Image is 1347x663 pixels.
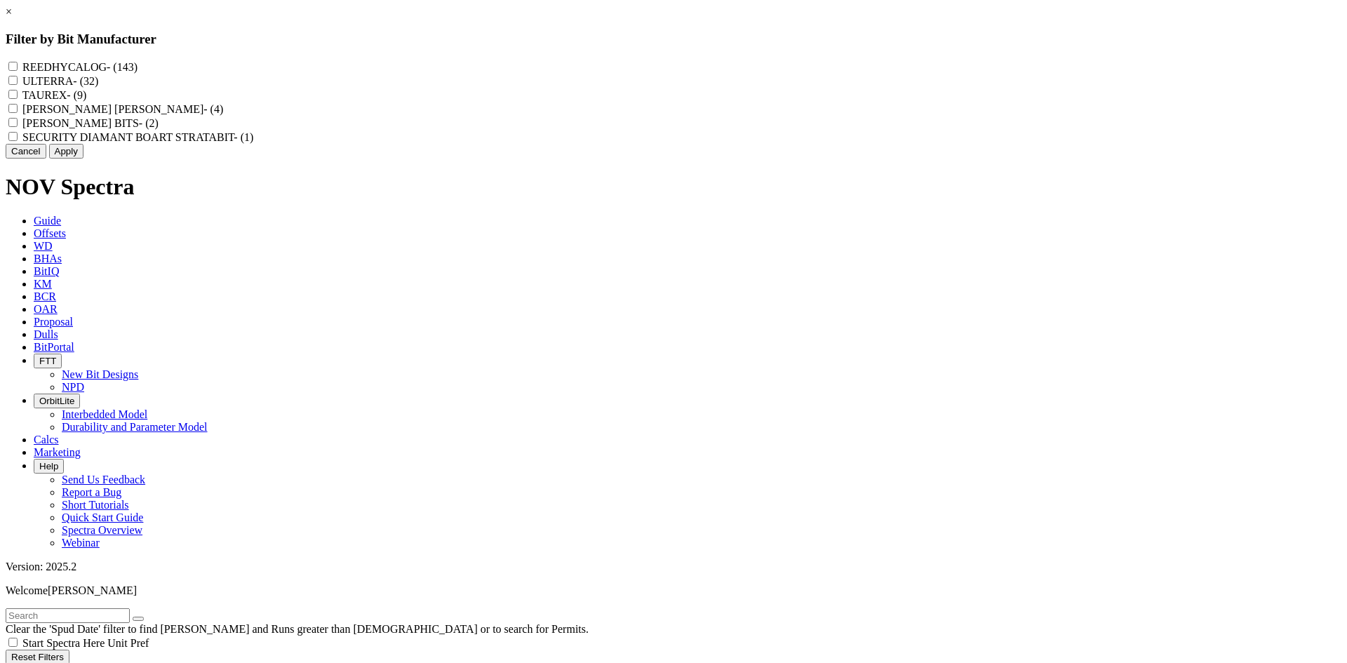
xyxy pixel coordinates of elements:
[62,408,147,420] a: Interbedded Model
[6,584,1341,597] p: Welcome
[73,75,98,87] span: - (32)
[39,396,74,406] span: OrbitLite
[107,637,149,649] span: Unit Pref
[48,584,137,596] span: [PERSON_NAME]
[34,303,58,315] span: OAR
[62,474,145,485] a: Send Us Feedback
[34,328,58,340] span: Dulls
[49,144,83,159] button: Apply
[22,89,87,101] label: TAUREX
[62,381,84,393] a: NPD
[62,537,100,549] a: Webinar
[107,61,138,73] span: - (143)
[34,240,53,252] span: WD
[22,103,223,115] label: [PERSON_NAME] [PERSON_NAME]
[6,6,12,18] a: ×
[67,89,86,101] span: - (9)
[22,61,138,73] label: REEDHYCALOG
[6,174,1341,200] h1: NOV Spectra
[6,144,46,159] button: Cancel
[34,290,56,302] span: BCR
[62,511,143,523] a: Quick Start Guide
[22,131,253,143] label: SECURITY DIAMANT BOART STRATABIT
[6,561,1341,573] div: Version: 2025.2
[62,421,208,433] a: Durability and Parameter Model
[34,341,74,353] span: BitPortal
[62,368,138,380] a: New Bit Designs
[34,316,73,328] span: Proposal
[6,608,130,623] input: Search
[34,253,62,264] span: BHAs
[62,499,129,511] a: Short Tutorials
[6,623,589,635] span: Clear the 'Spud Date' filter to find [PERSON_NAME] and Runs greater than [DEMOGRAPHIC_DATA] or to...
[62,486,121,498] a: Report a Bug
[234,131,253,143] span: - (1)
[203,103,223,115] span: - (4)
[34,215,61,227] span: Guide
[22,75,98,87] label: ULTERRA
[34,278,52,290] span: KM
[34,434,59,446] span: Calcs
[34,227,66,239] span: Offsets
[34,446,81,458] span: Marketing
[6,32,1341,47] h3: Filter by Bit Manufacturer
[139,117,159,129] span: - (2)
[22,637,105,649] span: Start Spectra Here
[34,265,59,277] span: BitIQ
[39,356,56,366] span: FTT
[39,461,58,471] span: Help
[62,524,142,536] a: Spectra Overview
[22,117,159,129] label: [PERSON_NAME] BITS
